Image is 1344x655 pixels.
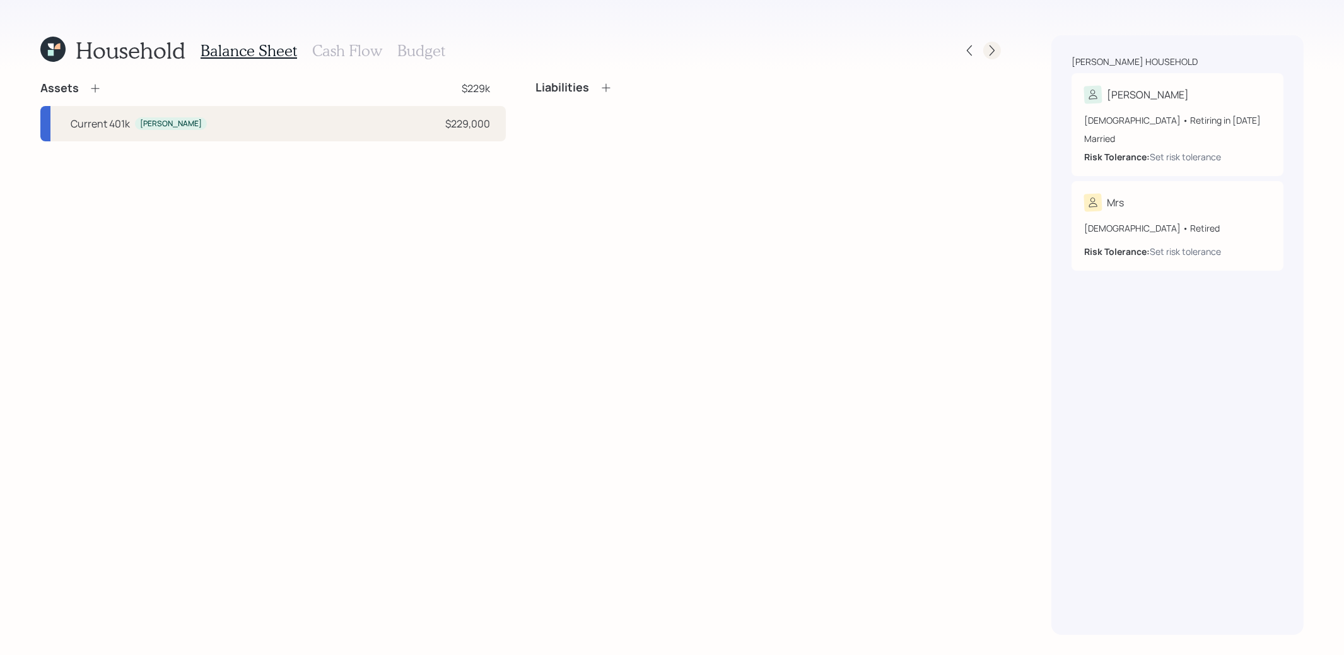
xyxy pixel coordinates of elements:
div: $229,000 [446,116,491,131]
div: [PERSON_NAME] household [1072,56,1198,68]
div: [PERSON_NAME] [1107,87,1189,102]
h3: Balance Sheet [201,42,297,60]
div: [DEMOGRAPHIC_DATA] • Retiring in [DATE] [1084,114,1271,127]
h4: Liabilities [536,81,590,95]
h1: Household [76,37,185,64]
div: Set risk tolerance [1150,150,1221,163]
div: Current 401k [71,116,130,131]
h3: Budget [397,42,445,60]
b: Risk Tolerance: [1084,245,1150,257]
b: Risk Tolerance: [1084,151,1150,163]
div: Mrs [1107,195,1124,210]
div: Set risk tolerance [1150,245,1221,258]
h4: Assets [40,81,79,95]
div: [DEMOGRAPHIC_DATA] • Retired [1084,221,1271,235]
h3: Cash Flow [312,42,382,60]
div: Married [1084,132,1271,145]
div: $229k [462,81,491,96]
div: [PERSON_NAME] [140,119,202,129]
